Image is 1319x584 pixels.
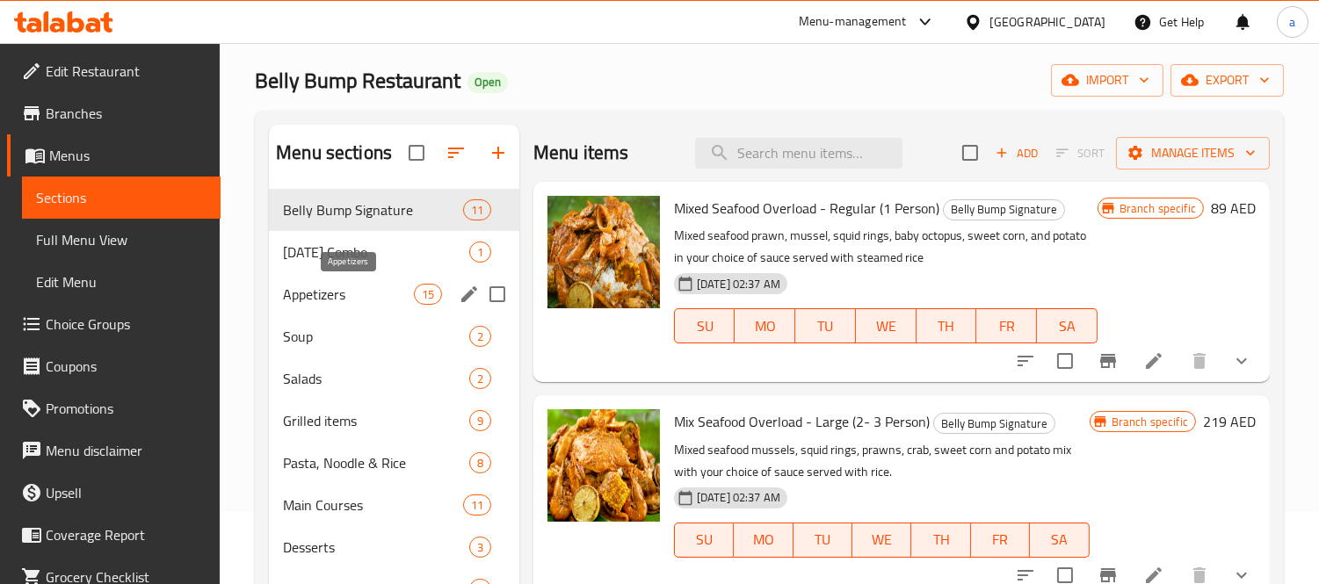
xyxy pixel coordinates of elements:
a: Full Menu View [22,219,221,261]
button: WE [856,308,917,343]
span: Menus [49,145,207,166]
button: Add section [477,132,519,174]
div: items [469,452,491,473]
div: items [469,537,491,558]
div: Salads2 [269,357,519,400]
svg: Show Choices [1231,350,1252,371]
span: TU [801,527,845,552]
button: SA [1030,523,1089,558]
span: TH [924,314,970,339]
span: Salads [283,368,469,389]
span: Coverage Report [46,524,207,545]
div: Open [467,72,508,93]
span: Belly Bump Restaurant [255,61,460,100]
span: MO [741,527,786,552]
div: [GEOGRAPHIC_DATA] [989,12,1105,32]
div: Soup2 [269,315,519,357]
button: sort-choices [1004,340,1047,382]
span: a [1289,12,1295,32]
span: 11 [464,202,490,219]
p: Mixed seafood prawn, mussel, squid rings, baby octopus, sweet corn, and potato in your choice of ... [674,225,1098,269]
span: WE [859,527,904,552]
div: items [469,242,491,263]
a: Choice Groups [7,303,221,345]
button: FR [971,523,1030,558]
span: Branch specific [1105,414,1195,430]
span: Edit Menu [36,271,207,292]
span: SA [1037,527,1082,552]
div: Ramadan Combo [283,242,469,263]
a: Coverage Report [7,514,221,556]
span: Mixed Seafood Overload - Regular (1 Person) [674,195,939,221]
span: Choice Groups [46,314,207,335]
div: items [469,410,491,431]
span: Branch specific [1112,200,1203,217]
button: SU [674,308,736,343]
span: [DATE] 02:37 AM [690,489,787,506]
div: items [469,326,491,347]
span: Sort sections [435,132,477,174]
div: Grilled items9 [269,400,519,442]
button: show more [1221,340,1263,382]
button: MO [734,523,793,558]
span: Select section first [1045,140,1116,167]
span: Pasta, Noodle & Rice [283,452,469,473]
span: [DATE] Combo [283,242,469,263]
span: Full Menu View [36,229,207,250]
span: Desserts [283,537,469,558]
div: items [463,199,491,220]
span: Add [993,143,1040,163]
a: Menu disclaimer [7,429,221,472]
div: [DATE] Combo1 [269,231,519,273]
button: Manage items [1116,137,1270,169]
h6: 219 AED [1203,409,1256,434]
span: Belly Bump Signature [934,414,1054,434]
span: Open [467,75,508,90]
span: Soup [283,326,469,347]
span: Upsell [46,482,207,503]
span: Mix Seafood Overload - Large (2- 3 Person) [674,408,930,435]
span: SU [682,527,727,552]
div: Menu-management [799,11,907,32]
span: Menu disclaimer [46,440,207,461]
span: 2 [470,371,490,387]
button: delete [1178,340,1221,382]
span: Promotions [46,398,207,419]
button: TH [911,523,970,558]
span: TH [918,527,963,552]
span: Sections [36,187,207,208]
span: FR [983,314,1030,339]
span: Belly Bump Signature [283,199,462,220]
span: Grilled items [283,410,469,431]
span: 3 [470,539,490,556]
a: Promotions [7,387,221,429]
span: [DATE] 02:37 AM [690,276,787,292]
span: TU [802,314,849,339]
button: MO [735,308,795,343]
div: Pasta, Noodle & Rice8 [269,442,519,484]
span: Edit Restaurant [46,61,207,82]
a: Branches [7,92,221,134]
div: Belly Bump Signature [943,199,1065,220]
span: Appetizers [283,284,413,305]
button: FR [976,308,1037,343]
span: WE [863,314,910,339]
h2: Menu sections [276,140,392,166]
span: MO [742,314,788,339]
span: export [1185,69,1270,91]
a: Coupons [7,345,221,387]
div: items [463,494,491,516]
a: Edit Menu [22,261,221,303]
button: import [1051,64,1163,97]
span: Select to update [1047,342,1083,379]
div: Belly Bump Signature11 [269,189,519,231]
a: Menus [7,134,221,177]
span: Add item [989,140,1045,167]
div: Belly Bump Signature [933,413,1055,434]
div: items [414,284,442,305]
